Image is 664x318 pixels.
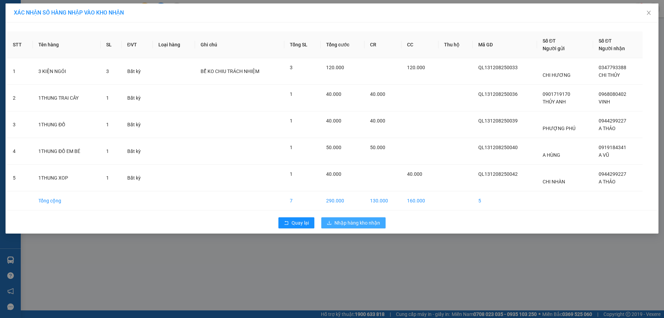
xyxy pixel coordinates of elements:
span: download [327,220,332,226]
span: 40.000 [326,171,341,177]
td: 7 [284,191,321,210]
td: 5 [473,191,537,210]
td: 130.000 [365,191,402,210]
td: 160.000 [402,191,439,210]
span: 120.000 [326,65,344,70]
th: STT [7,31,33,58]
span: BỂ KO CHIU TRÁCH NHIỆM [201,69,259,74]
span: 1 [290,171,293,177]
td: Bất kỳ [122,138,153,165]
span: 40.000 [326,118,341,124]
span: CHI THỦY [599,72,620,78]
td: 4 [7,138,33,165]
span: 0944299227 [599,171,626,177]
th: Mã GD [473,31,537,58]
span: 1 [290,91,293,97]
span: 3 [106,69,109,74]
span: 40.000 [370,118,385,124]
span: 0901719170 [543,91,570,97]
td: 3 [7,111,33,138]
span: 40.000 [370,91,385,97]
span: QL131208250033 [478,65,518,70]
td: 290.000 [321,191,364,210]
th: CC [402,31,439,58]
td: 2 [7,85,33,111]
span: A THẢO [599,179,616,184]
span: Quay lại [292,219,309,227]
span: 40.000 [407,171,422,177]
span: A HÙNG [543,152,560,158]
span: QL131208250039 [478,118,518,124]
span: 0919184341 [599,145,626,150]
span: 0968080402 [599,91,626,97]
span: QL131208250036 [478,91,518,97]
b: Biên nhận gởi hàng hóa [45,10,66,66]
th: SL [101,31,122,58]
span: A VŨ [599,152,609,158]
th: Thu hộ [439,31,472,58]
td: 1 [7,58,33,85]
span: 1 [290,118,293,124]
span: 40.000 [326,91,341,97]
span: 50.000 [370,145,385,150]
td: 1THUNG TRAI CÂY [33,85,100,111]
th: Tổng cước [321,31,364,58]
span: 120.000 [407,65,425,70]
span: Người gửi [543,46,565,51]
td: Tổng cộng [33,191,100,210]
span: Nhập hàng kho nhận [334,219,380,227]
span: 3 [290,65,293,70]
span: rollback [284,220,289,226]
td: Bất kỳ [122,85,153,111]
th: ĐVT [122,31,153,58]
td: 1THUNG ĐỒ [33,111,100,138]
span: Người nhận [599,46,625,51]
span: PHƯỢNG PHÚ [543,126,575,131]
td: 1THUNG ĐỒ EM BÉ [33,138,100,165]
span: 1 [106,95,109,101]
td: 3 KIỆN NGÓI [33,58,100,85]
span: 1 [106,122,109,127]
td: Bất kỳ [122,58,153,85]
td: Bất kỳ [122,165,153,191]
span: CHI NHÀN [543,179,565,184]
td: 1THUNG XOP [33,165,100,191]
span: QL131208250040 [478,145,518,150]
td: 5 [7,165,33,191]
span: 1 [106,148,109,154]
th: Tổng SL [284,31,321,58]
span: A THẢO [599,126,616,131]
th: Loại hàng [153,31,195,58]
b: An Anh Limousine [9,45,38,77]
span: 1 [106,175,109,181]
th: Ghi chú [195,31,284,58]
button: downloadNhập hàng kho nhận [321,217,386,228]
button: rollbackQuay lại [278,217,314,228]
span: 0944299227 [599,118,626,124]
th: Tên hàng [33,31,100,58]
span: VINH [599,99,610,105]
th: CR [365,31,402,58]
span: Số ĐT [543,38,556,44]
span: 1 [290,145,293,150]
td: Bất kỳ [122,111,153,138]
span: 0347793388 [599,65,626,70]
span: THỦY ANH [543,99,566,105]
span: Số ĐT [599,38,612,44]
button: Close [639,3,658,23]
span: close [646,10,652,16]
span: CHI HƯƠNG [543,72,571,78]
span: 50.000 [326,145,341,150]
span: XÁC NHẬN SỐ HÀNG NHẬP VÀO KHO NHẬN [14,9,124,16]
span: QL131208250042 [478,171,518,177]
